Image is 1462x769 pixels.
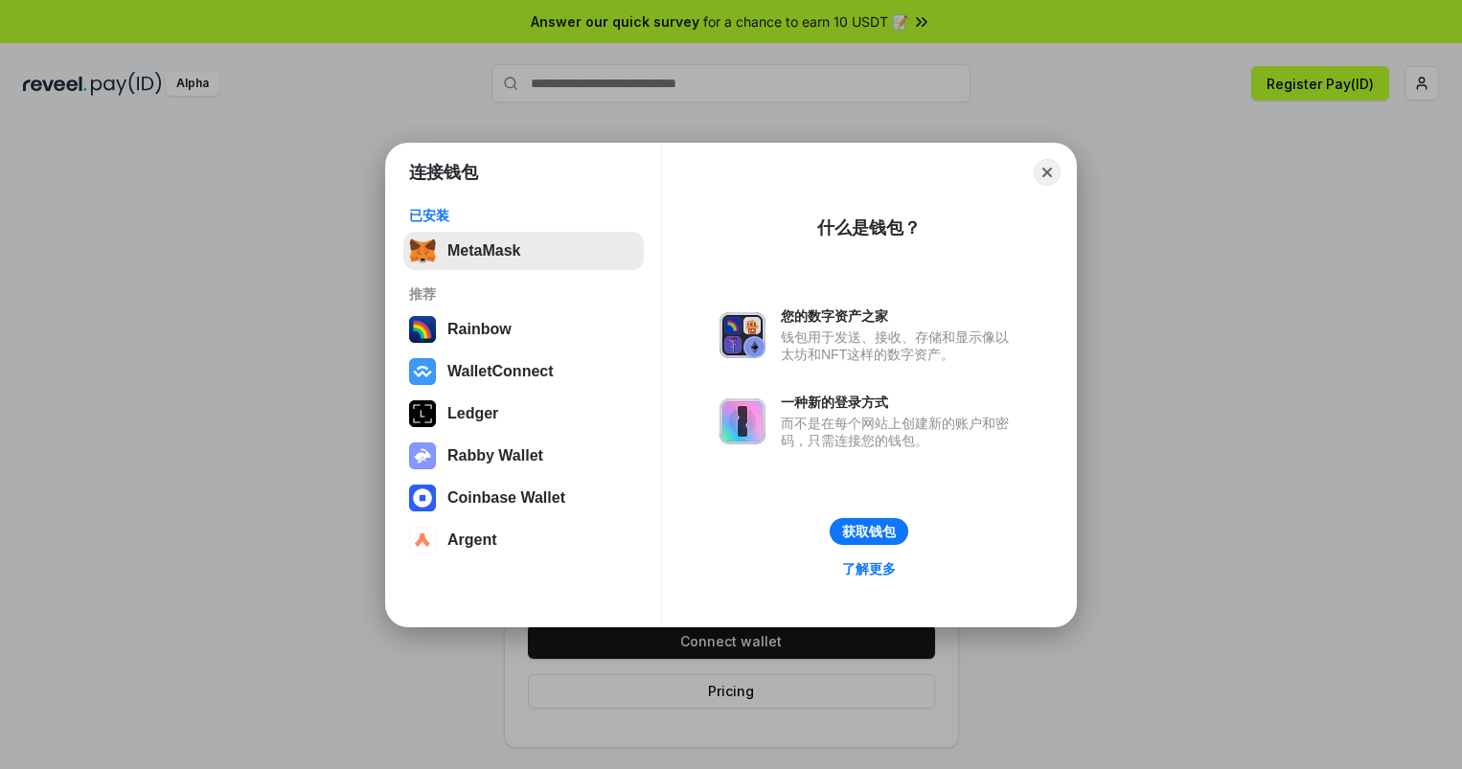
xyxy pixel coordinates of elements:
div: WalletConnect [447,363,554,380]
img: svg+xml,%3Csvg%20width%3D%2228%22%20height%3D%2228%22%20viewBox%3D%220%200%2028%2028%22%20fill%3D... [409,485,436,511]
button: 获取钱包 [830,518,908,545]
img: svg+xml,%3Csvg%20width%3D%22120%22%20height%3D%22120%22%20viewBox%3D%220%200%20120%20120%22%20fil... [409,316,436,343]
div: Ledger [447,405,498,422]
button: WalletConnect [403,352,644,391]
button: Ledger [403,395,644,433]
button: Rabby Wallet [403,437,644,475]
div: 了解更多 [842,560,896,577]
img: svg+xml,%3Csvg%20width%3D%2228%22%20height%3D%2228%22%20viewBox%3D%220%200%2028%2028%22%20fill%3D... [409,527,436,554]
div: 获取钱包 [842,523,896,540]
div: 钱包用于发送、接收、存储和显示像以太坊和NFT这样的数字资产。 [781,328,1018,363]
img: svg+xml,%3Csvg%20xmlns%3D%22http%3A%2F%2Fwww.w3.org%2F2000%2Fsvg%22%20fill%3D%22none%22%20viewBox... [409,442,436,469]
a: 了解更多 [831,556,907,581]
img: svg+xml,%3Csvg%20width%3D%2228%22%20height%3D%2228%22%20viewBox%3D%220%200%2028%2028%22%20fill%3D... [409,358,436,385]
img: svg+xml,%3Csvg%20xmlns%3D%22http%3A%2F%2Fwww.w3.org%2F2000%2Fsvg%22%20fill%3D%22none%22%20viewBox... [720,312,765,358]
div: 而不是在每个网站上创建新的账户和密码，只需连接您的钱包。 [781,415,1018,449]
div: Rabby Wallet [447,447,543,464]
div: Argent [447,532,497,549]
div: Coinbase Wallet [447,489,565,507]
img: svg+xml,%3Csvg%20xmlns%3D%22http%3A%2F%2Fwww.w3.org%2F2000%2Fsvg%22%20width%3D%2228%22%20height%3... [409,400,436,427]
div: Rainbow [447,321,512,338]
div: 一种新的登录方式 [781,394,1018,411]
button: MetaMask [403,232,644,270]
button: Close [1034,159,1061,186]
button: Coinbase Wallet [403,479,644,517]
button: Argent [403,521,644,559]
img: svg+xml,%3Csvg%20xmlns%3D%22http%3A%2F%2Fwww.w3.org%2F2000%2Fsvg%22%20fill%3D%22none%22%20viewBox... [720,398,765,444]
div: 您的数字资产之家 [781,307,1018,325]
div: 什么是钱包？ [817,216,921,239]
div: 已安装 [409,207,638,224]
img: svg+xml,%3Csvg%20fill%3D%22none%22%20height%3D%2233%22%20viewBox%3D%220%200%2035%2033%22%20width%... [409,237,436,264]
div: 推荐 [409,285,638,303]
button: Rainbow [403,310,644,349]
h1: 连接钱包 [409,161,478,184]
div: MetaMask [447,242,520,260]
